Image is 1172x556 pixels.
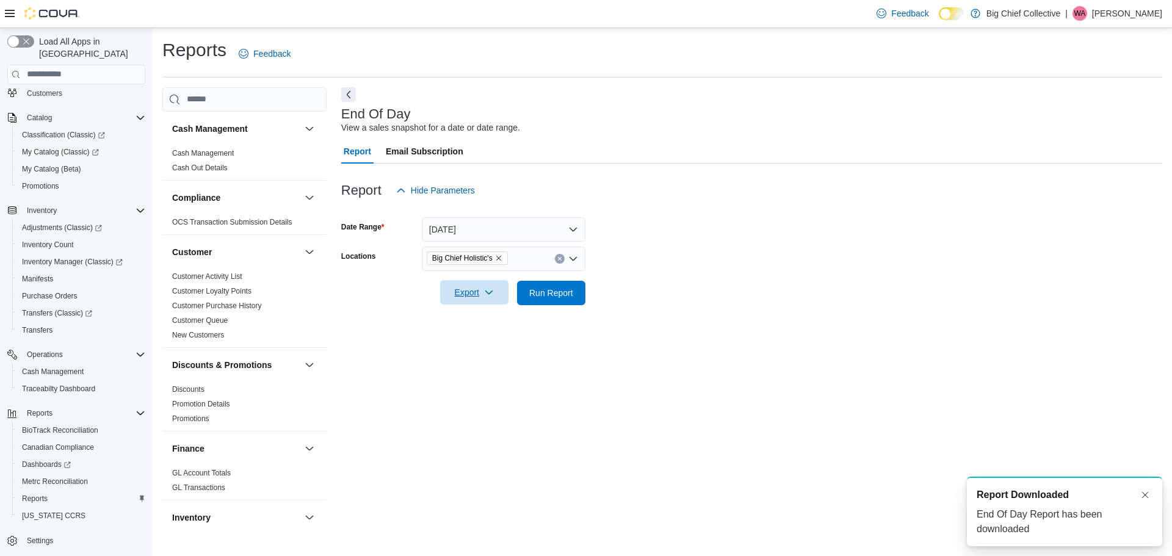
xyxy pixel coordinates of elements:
[172,511,300,524] button: Inventory
[447,280,501,305] span: Export
[17,423,103,438] a: BioTrack Reconciliation
[17,491,145,506] span: Reports
[172,287,251,295] a: Customer Loyalty Points
[172,301,262,311] span: Customer Purchase History
[172,164,228,172] a: Cash Out Details
[17,162,145,176] span: My Catalog (Beta)
[1138,488,1152,502] button: Dismiss toast
[17,508,90,523] a: [US_STATE] CCRS
[22,325,52,335] span: Transfers
[22,274,53,284] span: Manifests
[162,146,327,180] div: Cash Management
[17,474,145,489] span: Metrc Reconciliation
[22,406,145,421] span: Reports
[22,291,78,301] span: Purchase Orders
[555,254,565,264] button: Clear input
[172,511,211,524] h3: Inventory
[22,110,57,125] button: Catalog
[17,145,145,159] span: My Catalog (Classic)
[12,143,150,161] a: My Catalog (Classic)
[22,442,94,452] span: Canadian Compliance
[172,442,300,455] button: Finance
[234,42,295,66] a: Feedback
[17,423,145,438] span: BioTrack Reconciliation
[12,178,150,195] button: Promotions
[172,192,220,204] h3: Compliance
[172,468,231,478] span: GL Account Totals
[27,536,53,546] span: Settings
[12,253,150,270] a: Inventory Manager (Classic)
[517,281,585,305] button: Run Report
[939,7,964,20] input: Dark Mode
[1092,6,1162,21] p: [PERSON_NAME]
[341,87,356,102] button: Next
[22,511,85,521] span: [US_STATE] CCRS
[432,252,493,264] span: Big Chief Holistic's
[22,86,67,101] a: Customers
[17,364,145,379] span: Cash Management
[27,113,52,123] span: Catalog
[1073,6,1087,21] div: Wilson Allen
[27,408,52,418] span: Reports
[977,488,1069,502] span: Report Downloaded
[872,1,933,26] a: Feedback
[22,223,102,233] span: Adjustments (Classic)
[977,507,1152,536] div: End Of Day Report has been downloaded
[17,457,76,472] a: Dashboards
[172,218,292,226] a: OCS Transaction Submission Details
[17,179,64,193] a: Promotions
[22,533,145,548] span: Settings
[17,457,145,472] span: Dashboards
[22,367,84,377] span: Cash Management
[172,399,230,409] span: Promotion Details
[17,220,107,235] a: Adjustments (Classic)
[27,88,62,98] span: Customers
[22,384,95,394] span: Traceabilty Dashboard
[22,147,99,157] span: My Catalog (Classic)
[24,7,79,20] img: Cova
[162,38,226,62] h1: Reports
[22,110,145,125] span: Catalog
[162,382,327,431] div: Discounts & Promotions
[172,359,300,371] button: Discounts & Promotions
[17,255,145,269] span: Inventory Manager (Classic)
[172,192,300,204] button: Compliance
[22,203,145,218] span: Inventory
[302,245,317,259] button: Customer
[22,477,88,486] span: Metrc Reconciliation
[22,181,59,191] span: Promotions
[17,440,99,455] a: Canadian Compliance
[1074,6,1085,21] span: WA
[17,381,145,396] span: Traceabilty Dashboard
[17,323,145,338] span: Transfers
[22,130,105,140] span: Classification (Classic)
[17,381,100,396] a: Traceabilty Dashboard
[22,164,81,174] span: My Catalog (Beta)
[17,323,57,338] a: Transfers
[17,237,79,252] a: Inventory Count
[172,148,234,158] span: Cash Management
[172,316,228,325] a: Customer Queue
[12,287,150,305] button: Purchase Orders
[172,414,209,424] span: Promotions
[12,507,150,524] button: [US_STATE] CCRS
[495,255,502,262] button: Remove Big Chief Holistic's from selection in this group
[172,301,262,310] a: Customer Purchase History
[172,272,242,281] a: Customer Activity List
[302,510,317,525] button: Inventory
[12,270,150,287] button: Manifests
[17,179,145,193] span: Promotions
[341,121,520,134] div: View a sales snapshot for a date or date range.
[341,251,376,261] label: Locations
[302,121,317,136] button: Cash Management
[17,220,145,235] span: Adjustments (Classic)
[529,287,573,299] span: Run Report
[427,251,508,265] span: Big Chief Holistic's
[172,400,230,408] a: Promotion Details
[172,385,204,394] a: Discounts
[12,422,150,439] button: BioTrack Reconciliation
[172,246,300,258] button: Customer
[422,217,585,242] button: [DATE]
[17,289,145,303] span: Purchase Orders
